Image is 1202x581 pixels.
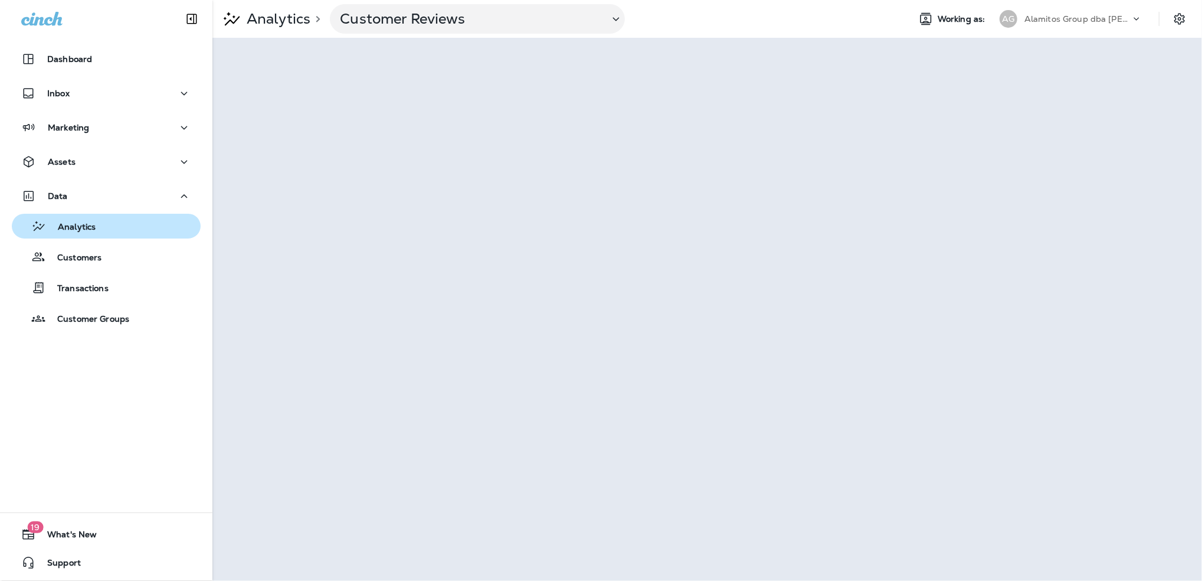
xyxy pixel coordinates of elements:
p: Customer Reviews [340,10,600,28]
button: Inbox [12,81,201,105]
p: Analytics [46,222,96,233]
button: Customer Groups [12,306,201,331]
button: Settings [1169,8,1190,30]
p: > [310,14,320,24]
p: Alamitos Group dba [PERSON_NAME] [1024,14,1131,24]
p: Marketing [48,123,89,132]
div: AG [1000,10,1017,28]
span: Working as: [938,14,988,24]
button: Transactions [12,275,201,300]
button: Marketing [12,116,201,139]
p: Analytics [242,10,310,28]
button: 19What's New [12,523,201,546]
button: Dashboard [12,47,201,71]
p: Customers [45,253,101,264]
button: Customers [12,244,201,269]
p: Assets [48,157,76,167]
button: Data [12,184,201,208]
button: Assets [12,150,201,174]
p: Customer Groups [45,314,129,325]
p: Data [48,191,68,201]
p: Dashboard [47,54,92,64]
button: Support [12,551,201,575]
span: What's New [35,530,97,544]
button: Collapse Sidebar [175,7,208,31]
button: Analytics [12,214,201,239]
span: Support [35,558,81,572]
p: Inbox [47,89,70,98]
span: 19 [27,521,43,533]
p: Transactions [45,283,109,295]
